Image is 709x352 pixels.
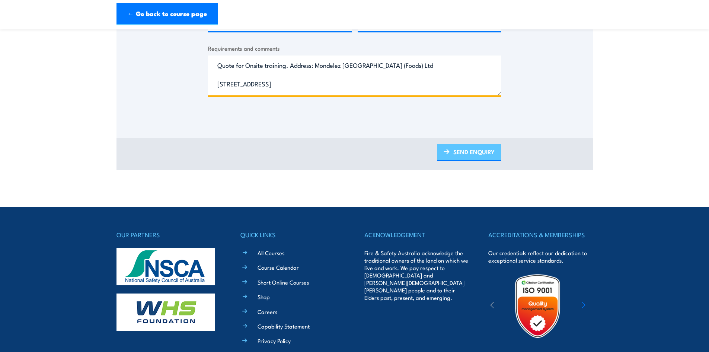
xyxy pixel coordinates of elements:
[116,3,218,25] a: ← Go back to course page
[258,249,284,257] a: All Courses
[364,249,469,301] p: Fire & Safety Australia acknowledge the traditional owners of the land on which we live and work....
[258,337,291,345] a: Privacy Policy
[437,144,501,161] a: SEND ENQUIRY
[240,229,345,240] h4: QUICK LINKS
[116,248,215,285] img: nsca-logo-footer
[116,229,221,240] h4: OUR PARTNERS
[505,273,570,339] img: Untitled design (19)
[208,44,501,53] label: Requirements and comments
[258,278,309,286] a: Short Online Courses
[364,229,469,240] h4: ACKNOWLEDGEMENT
[258,322,310,330] a: Capability Statement
[488,249,593,264] p: Our credentials reflect our dedication to exceptional service standards.
[258,308,277,315] a: Careers
[258,263,299,271] a: Course Calendar
[116,294,215,331] img: whs-logo-footer
[488,229,593,240] h4: ACCREDITATIONS & MEMBERSHIPS
[258,293,270,301] a: Shop
[571,293,635,319] img: ewpa-logo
